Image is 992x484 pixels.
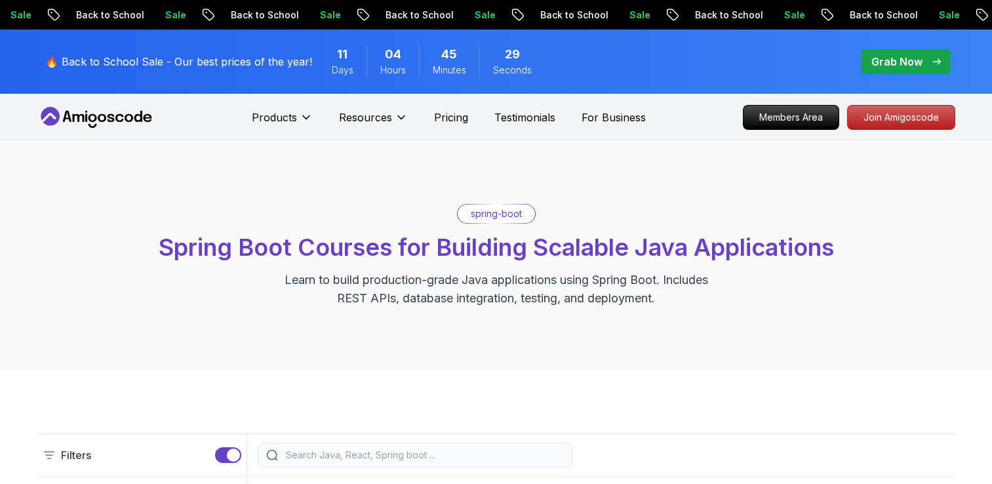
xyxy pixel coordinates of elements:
[909,9,951,22] p: Sale
[290,9,332,22] p: Sale
[445,9,486,22] p: Sale
[871,54,923,70] p: Grab Now
[201,9,290,22] p: Back to School
[45,54,312,70] p: 🔥 Back to School Sale - Our best prices of the year!
[61,447,91,463] p: Filters
[493,64,532,77] span: Seconds
[582,110,646,125] a: For Business
[283,449,564,462] input: Search Java, React, Spring boot ...
[337,45,347,64] span: 11 Days
[46,9,135,22] p: Back to School
[276,271,717,308] p: Learn to build production-grade Java applications using Spring Boot. Includes REST APIs, database...
[665,9,754,22] p: Back to School
[471,207,522,220] p: spring-boot
[599,9,641,22] p: Sale
[252,110,297,125] p: Products
[332,64,353,77] span: Days
[434,110,468,125] a: Pricing
[505,45,520,64] span: 29 Seconds
[135,9,177,22] p: Sale
[847,105,955,130] a: Join Amigoscode
[743,105,839,130] a: Members Area
[744,106,839,129] p: Members Area
[754,9,796,22] p: Sale
[433,64,466,77] span: Minutes
[252,110,313,136] button: Products
[494,110,555,125] a: Testimonials
[159,233,834,262] span: Spring Boot Courses for Building Scalable Java Applications
[339,110,408,136] button: Resources
[339,110,392,125] p: Resources
[380,64,406,77] span: Hours
[441,45,457,64] span: 45 Minutes
[820,9,909,22] p: Back to School
[355,9,445,22] p: Back to School
[385,45,401,64] span: 4 Hours
[848,106,955,129] p: Join Amigoscode
[510,9,599,22] p: Back to School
